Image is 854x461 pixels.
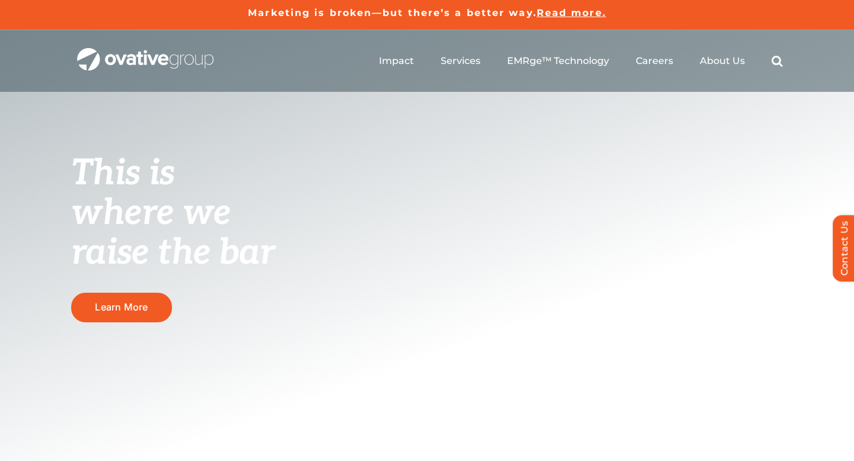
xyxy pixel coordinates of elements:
a: OG_Full_horizontal_WHT [77,47,213,58]
span: This is [71,152,174,195]
span: where we raise the bar [71,192,275,274]
span: Learn More [95,302,148,313]
a: Impact [379,55,414,67]
a: Services [441,55,480,67]
a: Read more. [537,7,606,18]
a: Marketing is broken—but there’s a better way. [248,7,537,18]
a: Search [772,55,783,67]
a: Learn More [71,293,172,322]
a: EMRge™ Technology [507,55,609,67]
a: Careers [636,55,673,67]
a: About Us [700,55,745,67]
nav: Menu [379,42,783,80]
